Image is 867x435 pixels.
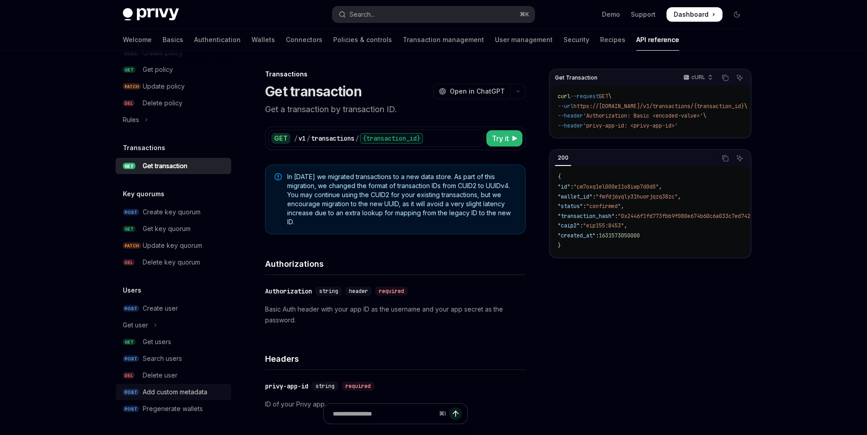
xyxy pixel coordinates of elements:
button: Try it [486,130,522,147]
span: 'Authorization: Basic <encoded-value>' [583,112,703,119]
a: GETGet key quorum [116,221,231,237]
span: Open in ChatGPT [450,87,505,96]
span: , [678,193,681,200]
span: GET [123,339,135,345]
a: Connectors [286,29,322,51]
span: "created_at" [558,232,596,239]
a: GETGet transaction [116,158,231,174]
span: 1631573050000 [599,232,640,239]
p: cURL [691,74,705,81]
span: GET [123,66,135,73]
div: Get key quorum [143,223,191,234]
a: POSTSearch users [116,350,231,367]
a: User management [495,29,553,51]
a: DELDelete policy [116,95,231,111]
a: Basics [163,29,183,51]
span: "confirmed" [586,203,621,210]
span: : [596,232,599,239]
h5: Transactions [123,142,165,153]
span: https://[DOMAIN_NAME]/v1/transactions/{transaction_id} [573,103,744,110]
div: Get user [123,320,148,331]
span: GET [599,93,608,100]
a: Wallets [252,29,275,51]
div: {transaction_id} [360,133,423,144]
h5: Users [123,285,141,296]
span: "status" [558,203,583,210]
div: Create key quorum [143,207,200,217]
a: DELDelete key quorum [116,254,231,270]
a: Policies & controls [333,29,392,51]
img: dark logo [123,8,179,21]
span: header [349,288,368,295]
a: Authentication [194,29,241,51]
span: DEL [123,259,135,266]
span: GET [123,226,135,232]
div: Rules [123,114,139,125]
span: 'privy-app-id: <privy-app-id>' [583,122,678,129]
span: "caip2" [558,222,580,229]
span: { [558,173,561,180]
span: DEL [123,372,135,379]
button: Open in ChatGPT [433,84,510,99]
div: Add custom metadata [143,387,207,397]
button: Toggle Get user section [116,317,231,333]
a: Transaction management [403,29,484,51]
button: Ask AI [734,72,746,84]
button: Send message [449,407,462,420]
p: Basic Auth header with your app ID as the username and your app secret as the password. [265,304,526,326]
span: --url [558,103,573,110]
a: PATCHUpdate policy [116,78,231,95]
div: Get policy [143,64,173,75]
span: "id" [558,183,570,190]
span: } [558,242,561,249]
div: 200 [555,152,571,163]
a: GETGet policy [116,61,231,78]
a: POSTAdd custom metadata [116,384,231,400]
h5: Key quorums [123,189,164,199]
a: Demo [602,10,620,19]
p: ID of your Privy app. [265,399,526,410]
div: Delete key quorum [143,257,200,268]
div: Transactions [265,70,526,79]
a: Dashboard [667,7,722,22]
span: Try it [492,133,509,144]
span: , [624,222,627,229]
span: "fmfdj6yqly31huorjqzq38zc" [596,193,678,200]
span: "transaction_hash" [558,213,615,220]
button: Ask AI [734,152,746,164]
button: Toggle dark mode [730,7,744,22]
span: GET [123,163,135,170]
h4: Authorizations [265,258,526,270]
span: \ [744,103,747,110]
span: string [316,383,335,390]
span: --header [558,112,583,119]
span: DEL [123,100,135,107]
span: POST [123,389,139,396]
span: POST [123,209,139,216]
div: Authorization [265,287,312,296]
div: privy-app-id [265,382,308,391]
a: POSTPregenerate wallets [116,401,231,417]
h4: Headers [265,353,526,365]
span: : [583,203,586,210]
a: Support [631,10,656,19]
div: / [307,134,310,143]
span: Dashboard [674,10,709,19]
a: PATCHUpdate key quorum [116,237,231,254]
div: Pregenerate wallets [143,403,203,414]
a: DELDelete user [116,367,231,383]
div: Get transaction [143,161,187,171]
span: "eip155:8453" [583,222,624,229]
div: Create user [143,303,178,314]
span: , [659,183,662,190]
span: Get Transaction [555,74,597,81]
p: Get a transaction by transaction ID. [265,103,526,116]
span: ⌘ K [520,11,529,18]
span: curl [558,93,570,100]
a: Recipes [600,29,625,51]
span: : [615,213,618,220]
div: / [355,134,359,143]
div: GET [271,133,290,144]
div: required [375,287,408,296]
div: Update policy [143,81,185,92]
